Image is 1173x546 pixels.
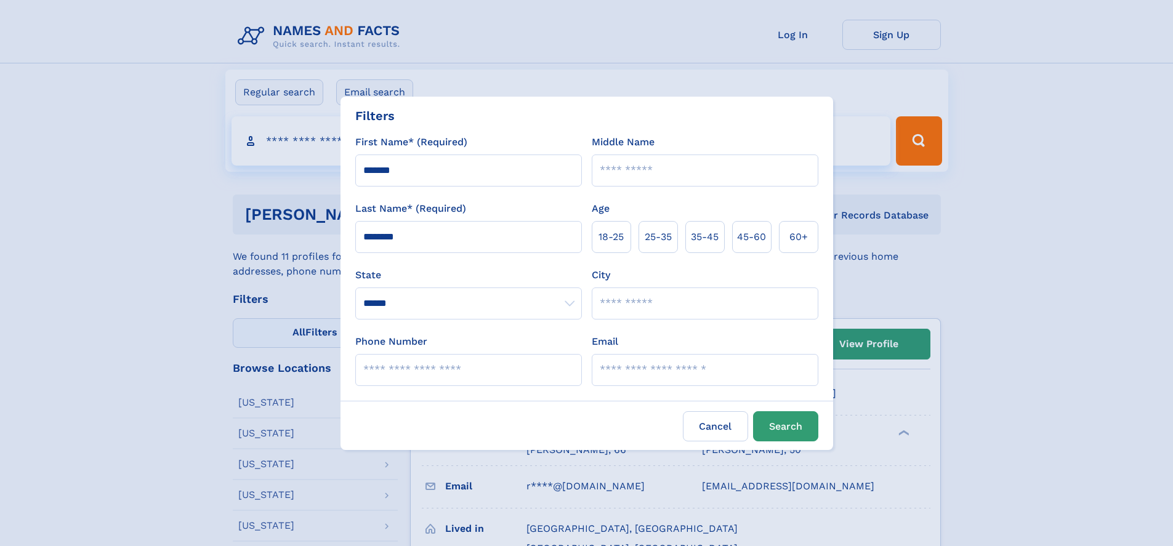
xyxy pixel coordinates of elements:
[592,334,618,349] label: Email
[753,411,818,441] button: Search
[645,230,672,244] span: 25‑35
[355,201,466,216] label: Last Name* (Required)
[355,135,467,150] label: First Name* (Required)
[592,135,655,150] label: Middle Name
[691,230,719,244] span: 35‑45
[737,230,766,244] span: 45‑60
[683,411,748,441] label: Cancel
[355,334,427,349] label: Phone Number
[355,268,582,283] label: State
[789,230,808,244] span: 60+
[355,106,395,125] div: Filters
[599,230,624,244] span: 18‑25
[592,201,610,216] label: Age
[592,268,610,283] label: City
